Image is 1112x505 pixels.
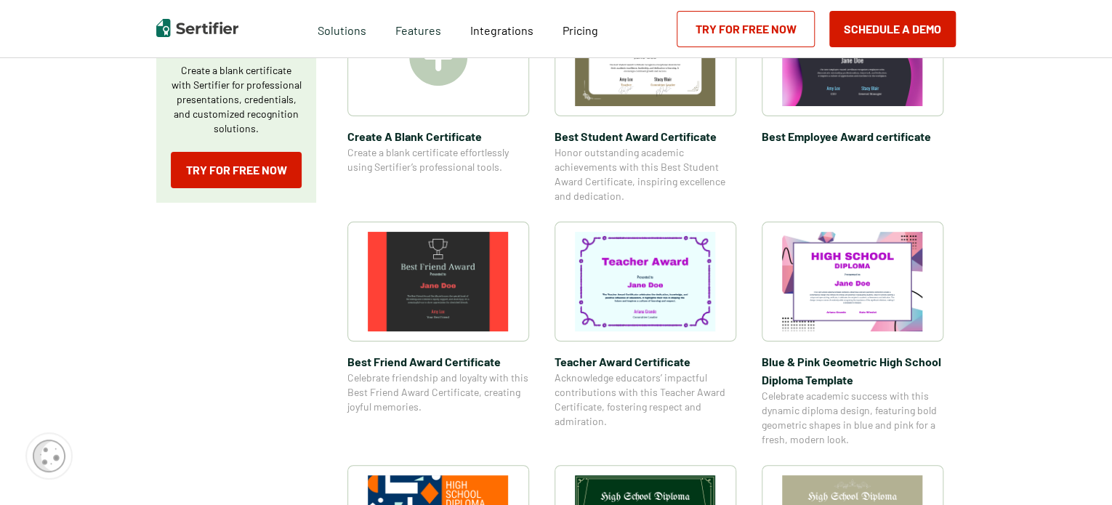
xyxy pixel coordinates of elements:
[368,232,509,331] img: Best Friend Award Certificate​
[395,20,441,38] span: Features
[782,232,923,331] img: Blue & Pink Geometric High School Diploma Template
[555,145,736,203] span: Honor outstanding academic achievements with this Best Student Award Certificate, inspiring excel...
[555,222,736,447] a: Teacher Award CertificateTeacher Award CertificateAcknowledge educators’ impactful contributions ...
[563,23,598,37] span: Pricing
[762,222,943,447] a: Blue & Pink Geometric High School Diploma TemplateBlue & Pink Geometric High School Diploma Templ...
[762,352,943,389] span: Blue & Pink Geometric High School Diploma Template
[555,127,736,145] span: Best Student Award Certificate​
[470,23,533,37] span: Integrations
[171,63,302,136] p: Create a blank certificate with Sertifier for professional presentations, credentials, and custom...
[470,20,533,38] a: Integrations
[575,232,716,331] img: Teacher Award Certificate
[347,127,529,145] span: Create A Blank Certificate
[171,152,302,188] a: Try for Free Now
[347,371,529,414] span: Celebrate friendship and loyalty with this Best Friend Award Certificate, creating joyful memories.
[762,389,943,447] span: Celebrate academic success with this dynamic diploma design, featuring bold geometric shapes in b...
[318,20,366,38] span: Solutions
[555,371,736,429] span: Acknowledge educators’ impactful contributions with this Teacher Award Certificate, fostering res...
[156,19,238,37] img: Sertifier | Digital Credentialing Platform
[33,440,65,472] img: Cookie Popup Icon
[555,352,736,371] span: Teacher Award Certificate
[347,352,529,371] span: Best Friend Award Certificate​
[677,11,815,47] a: Try for Free Now
[762,127,943,145] span: Best Employee Award certificate​
[347,222,529,447] a: Best Friend Award Certificate​Best Friend Award Certificate​Celebrate friendship and loyalty with...
[829,11,956,47] button: Schedule a Demo
[563,20,598,38] a: Pricing
[347,145,529,174] span: Create a blank certificate effortlessly using Sertifier’s professional tools.
[1039,435,1112,505] iframe: Chat Widget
